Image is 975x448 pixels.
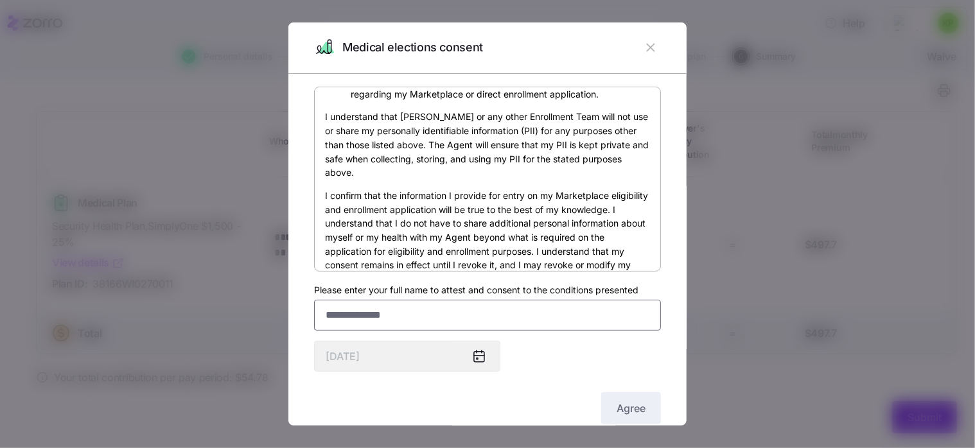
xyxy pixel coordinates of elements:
[314,283,638,297] label: Please enter your full name to attest and consent to the conditions presented
[617,401,646,416] span: Agree
[314,341,500,372] input: MM/DD/YYYY
[601,392,661,424] button: Agree
[351,73,650,101] li: Responding to inquiries from the Marketplace or insurance carriers regarding my Marketplace or di...
[325,189,650,286] p: I confirm that the information I provide for entry on my Marketplace eligibility and enrollment a...
[325,110,650,179] p: I understand that [PERSON_NAME] or any other Enrollment Team will not use or share my personally ...
[342,39,483,57] span: Medical elections consent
